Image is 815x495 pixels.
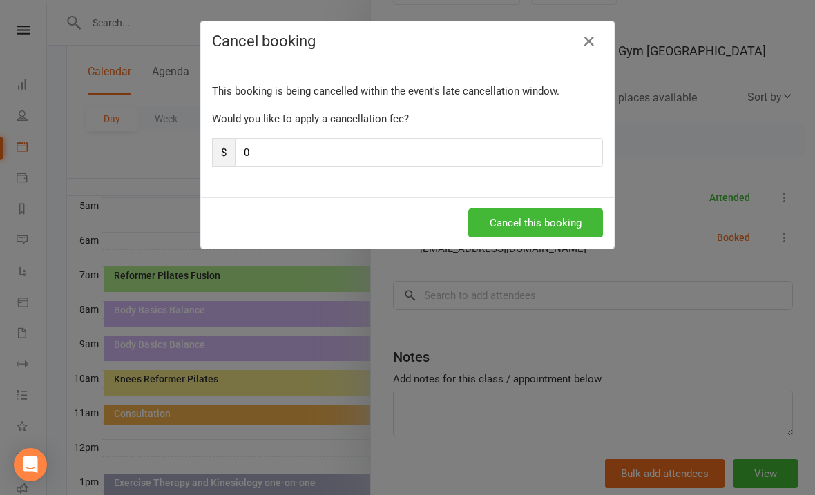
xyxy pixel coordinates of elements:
[212,110,603,127] p: Would you like to apply a cancellation fee?
[212,32,603,50] h4: Cancel booking
[212,83,603,99] p: This booking is being cancelled within the event's late cancellation window.
[578,30,600,52] button: Close
[468,208,603,237] button: Cancel this booking
[212,138,235,167] span: $
[14,448,47,481] div: Open Intercom Messenger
